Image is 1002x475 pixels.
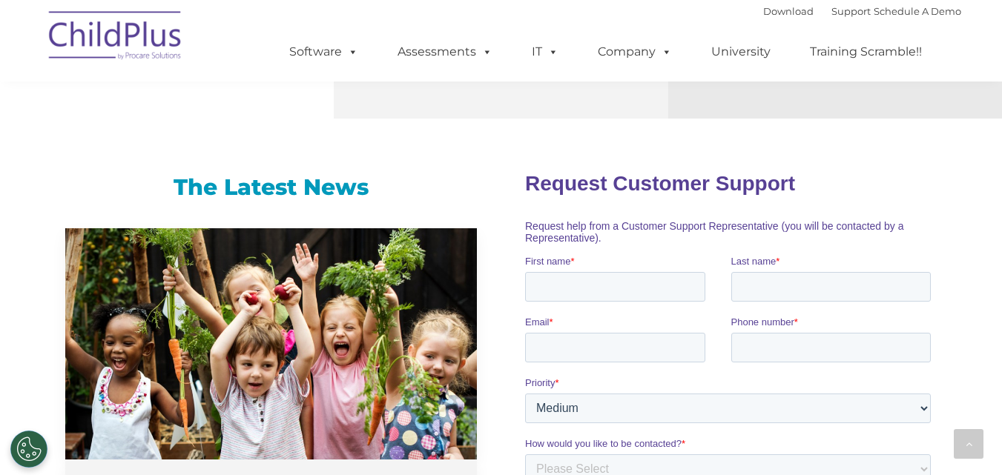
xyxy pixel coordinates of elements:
[795,37,937,67] a: Training Scramble!!
[206,98,251,109] span: Last name
[831,5,871,17] a: Support
[42,1,190,75] img: ChildPlus by Procare Solutions
[763,5,814,17] a: Download
[383,37,507,67] a: Assessments
[583,37,687,67] a: Company
[696,37,785,67] a: University
[759,315,1002,475] iframe: Chat Widget
[517,37,573,67] a: IT
[65,173,477,202] h3: The Latest News
[274,37,373,67] a: Software
[10,431,47,468] button: Cookies Settings
[874,5,961,17] a: Schedule A Demo
[763,5,961,17] font: |
[206,159,269,170] span: Phone number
